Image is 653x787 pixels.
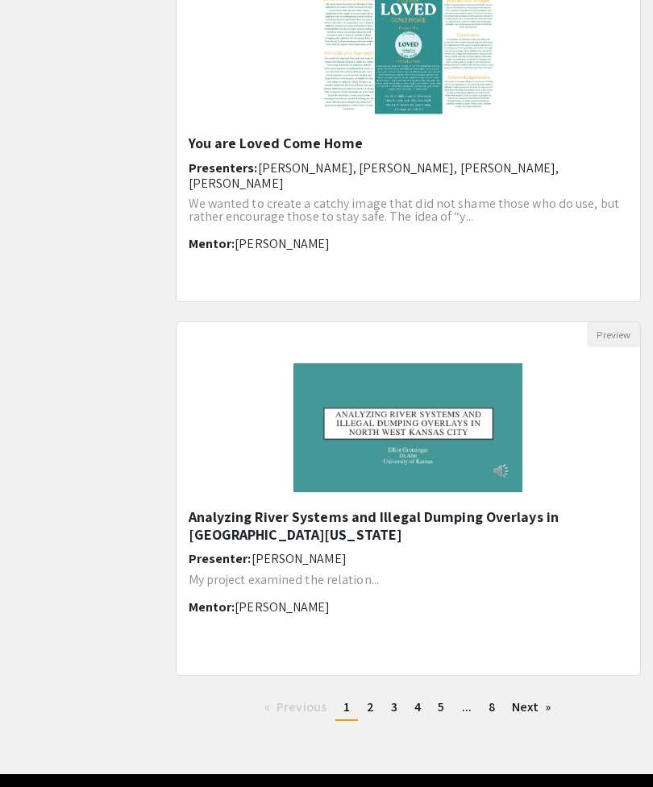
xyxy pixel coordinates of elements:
h6: Presenter: [189,551,629,566]
button: Preview [587,322,640,347]
span: [PERSON_NAME] [252,550,347,567]
span: [PERSON_NAME] [235,235,330,252]
span: 2 [367,698,374,715]
span: Mentor: [189,235,235,252]
ul: Pagination [176,695,642,721]
span: Previous [277,698,326,715]
div: Open Presentation <p><span style="color: rgb(38, 38, 38);">Analyzing River Systems and Illegal Du... [176,321,642,676]
span: [PERSON_NAME] [235,599,330,615]
img: <p><span style="color: rgb(38, 38, 38);">Analyzing River Systems and Illegal Dumping Overlays in ... [277,347,539,508]
span: 8 [489,698,495,715]
a: Next page [504,695,559,719]
h5: You are Loved Come Home [189,135,629,152]
span: 5 [438,698,444,715]
span: [PERSON_NAME], [PERSON_NAME], [PERSON_NAME], [PERSON_NAME] [189,159,559,192]
p: We wanted to create a catchy image that did not shame those who do use, but rather encourage thos... [189,197,629,223]
span: 1 [343,698,350,715]
iframe: Chat [12,715,69,775]
span: ... [462,698,472,715]
p: My project examined the relation... [189,574,629,586]
h6: Presenters: [189,160,629,191]
span: Mentor: [189,599,235,615]
span: 3 [391,698,397,715]
span: 4 [414,698,421,715]
h5: Analyzing River Systems and Illegal Dumping Overlays in [GEOGRAPHIC_DATA][US_STATE] [189,508,629,543]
